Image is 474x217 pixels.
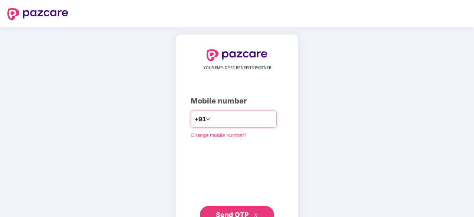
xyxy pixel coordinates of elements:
a: Change mobile number? [191,132,247,138]
span: YOUR EMPLOYEE BENEFITS PARTNER [203,65,271,71]
span: down [206,117,210,121]
span: +91 [195,115,206,124]
div: Mobile number [191,95,283,107]
img: logo [7,8,68,20]
img: logo [207,49,267,61]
